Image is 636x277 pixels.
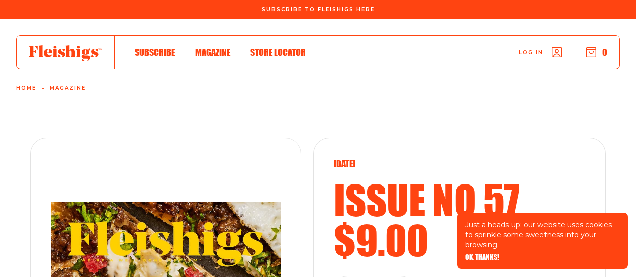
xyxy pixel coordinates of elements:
h2: Issue no 57 [334,179,585,220]
span: Store locator [250,47,306,58]
a: Subscribe [135,45,175,59]
span: Subscribe To Fleishigs Here [262,7,375,13]
a: Subscribe To Fleishigs Here [260,7,377,12]
span: Log in [519,49,543,56]
p: [DATE] [334,158,585,169]
h2: $9.00 [334,220,585,260]
a: Magazine [50,85,86,91]
a: Magazine [195,45,230,59]
span: Subscribe [135,47,175,58]
button: OK, THANKS! [465,254,499,261]
span: Magazine [195,47,230,58]
a: Log in [519,47,562,57]
a: Home [16,85,36,91]
a: Store locator [250,45,306,59]
p: Just a heads-up: our website uses cookies to sprinkle some sweetness into your browsing. [465,220,620,250]
button: 0 [586,47,607,58]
